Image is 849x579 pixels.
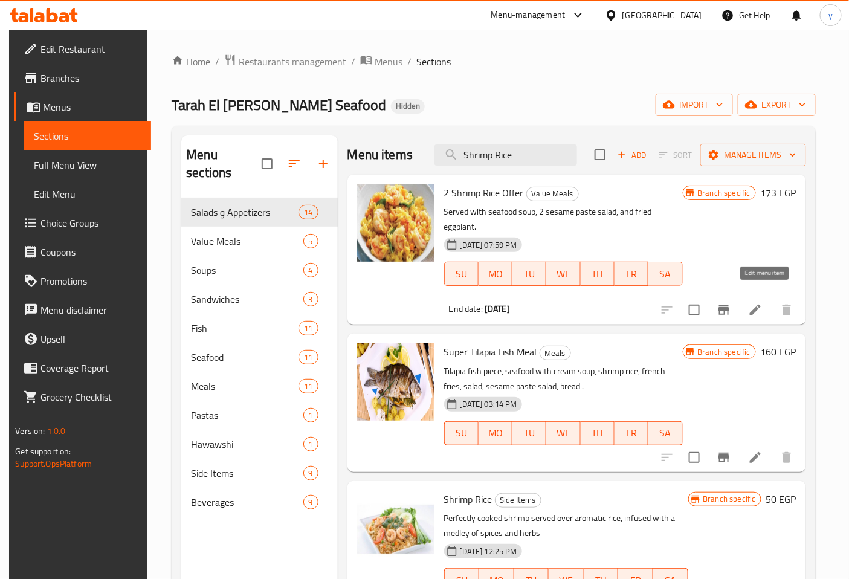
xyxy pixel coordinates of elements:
[512,421,546,445] button: TU
[551,424,575,442] span: WE
[191,292,303,306] span: Sandwiches
[191,408,303,422] div: Pastas
[299,352,317,363] span: 11
[299,350,318,364] div: items
[43,100,141,114] span: Menus
[181,285,337,314] div: Sandwiches3
[479,421,512,445] button: MO
[34,129,141,143] span: Sections
[215,54,219,69] li: /
[14,63,151,92] a: Branches
[14,325,151,354] a: Upsell
[40,245,141,259] span: Coupons
[444,511,688,541] p: Perfectly cooked shrimp served over aromatic rice, infused with a medley of spices and herbs
[303,495,318,509] div: items
[416,54,451,69] span: Sections
[586,424,610,442] span: TH
[24,180,151,209] a: Edit Menu
[444,262,479,286] button: SU
[40,216,141,230] span: Choice Groups
[766,491,796,508] h6: 50 EGP
[616,148,648,162] span: Add
[615,262,648,286] button: FR
[648,421,682,445] button: SA
[191,350,299,364] span: Seafood
[772,296,801,325] button: delete
[619,424,644,442] span: FR
[485,301,510,317] b: [DATE]
[495,493,541,508] div: Side Items
[14,238,151,267] a: Coupons
[455,546,522,557] span: [DATE] 12:25 PM
[613,146,651,164] button: Add
[191,263,303,277] span: Soups
[15,444,71,459] span: Get support on:
[40,332,141,346] span: Upsell
[191,205,299,219] div: Salads و Appetizers
[181,430,337,459] div: Hawawshi1
[615,421,648,445] button: FR
[172,54,815,70] nav: breadcrumb
[303,437,318,451] div: items
[455,398,522,410] span: [DATE] 03:14 PM
[357,491,434,568] img: Shrimp Rice
[181,401,337,430] div: Pastas1
[299,207,317,218] span: 14
[828,8,833,22] span: y
[709,443,738,472] button: Branch-specific-item
[303,234,318,248] div: items
[710,147,796,163] span: Manage items
[191,437,303,451] span: Hawawshi
[738,94,816,116] button: export
[15,456,92,471] a: Support.OpsPlatform
[483,424,508,442] span: MO
[40,71,141,85] span: Branches
[622,8,702,22] div: [GEOGRAPHIC_DATA]
[14,92,151,121] a: Menus
[360,54,402,70] a: Menus
[444,184,524,202] span: 2 Shrimp Rice Offer
[14,267,151,296] a: Promotions
[357,184,434,262] img: 2 Shrimp Rice Offer
[540,346,570,360] span: Meals
[239,54,346,69] span: Restaurants management
[280,149,309,178] span: Sort sections
[181,227,337,256] div: Value Meals5
[172,54,210,69] a: Home
[444,490,492,508] span: Shrimp Rice
[24,150,151,180] a: Full Menu View
[181,459,337,488] div: Side Items9
[47,423,66,439] span: 1.0.0
[15,423,45,439] span: Version:
[546,421,580,445] button: WE
[444,421,479,445] button: SU
[375,54,402,69] span: Menus
[761,184,796,201] h6: 173 EGP
[14,34,151,63] a: Edit Restaurant
[450,265,474,283] span: SU
[24,121,151,150] a: Sections
[34,158,141,172] span: Full Menu View
[761,343,796,360] h6: 160 EGP
[254,151,280,176] span: Select all sections
[304,265,318,276] span: 4
[693,346,755,358] span: Branch specific
[551,265,575,283] span: WE
[479,262,512,286] button: MO
[619,265,644,283] span: FR
[14,296,151,325] a: Menu disclaimer
[299,323,317,334] span: 11
[303,466,318,480] div: items
[191,234,303,248] span: Value Meals
[407,54,412,69] li: /
[512,262,546,286] button: TU
[581,421,615,445] button: TH
[303,263,318,277] div: items
[191,379,299,393] span: Meals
